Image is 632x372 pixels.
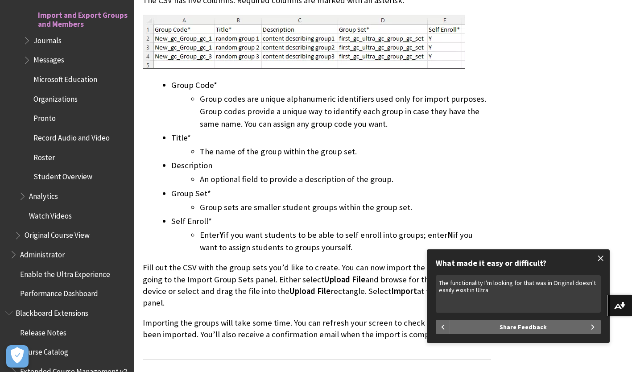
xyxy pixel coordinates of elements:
span: Roster [33,150,55,162]
span: Y [219,230,224,240]
span: Enable the Ultra Experience [20,267,110,279]
button: Share Feedback [450,320,601,334]
span: Release Notes [20,325,66,337]
li: Group Code* [171,79,491,130]
li: Group codes are unique alphanumeric identifiers used only for import purposes. Group codes provid... [200,93,491,130]
span: Upload File [289,286,330,296]
span: Performance Dashboard [20,286,98,298]
span: Pronto [33,111,56,123]
li: Group sets are smaller student groups within the group set. [200,201,491,214]
p: Importing the groups will take some time. You can refresh your screen to check if the groups have... [143,317,491,340]
span: Messages [33,53,64,65]
span: Import [391,286,417,296]
li: Description [171,159,491,186]
li: An optional field to provide a description of the group. [200,173,491,186]
span: N [447,230,453,240]
span: Microsoft Education [33,72,97,84]
span: Share Feedback [500,320,547,334]
textarea: What made it easy or difficult? [436,275,601,313]
button: Open Preferences [6,345,29,368]
span: Record Audio and Video [33,130,110,142]
span: Organizations [33,91,78,103]
li: Self Enroll* [171,215,491,254]
img: CSV for importing group sets [143,15,465,69]
div: What made it easy or difficult? [436,258,601,268]
span: Administrator [20,247,65,259]
span: Journals [33,33,62,45]
li: Group Set* [171,187,491,214]
li: The name of the group within the group set. [200,145,491,158]
span: Course Catalog [20,345,68,357]
li: Enter if you want students to be able to self enroll into groups; enter if you want to assign stu... [200,229,491,254]
li: Title* [171,132,491,158]
span: Upload File [324,274,365,285]
span: Blackboard Extensions [16,306,88,318]
span: Watch Videos [29,208,72,220]
p: Fill out the CSV with the group sets you’d like to create. You can now import the group sets by g... [143,262,491,309]
span: Original Course View [25,228,90,240]
span: Student Overview [33,169,92,182]
span: Import and Export Groups and Members [38,8,128,29]
span: Analytics [29,189,58,201]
